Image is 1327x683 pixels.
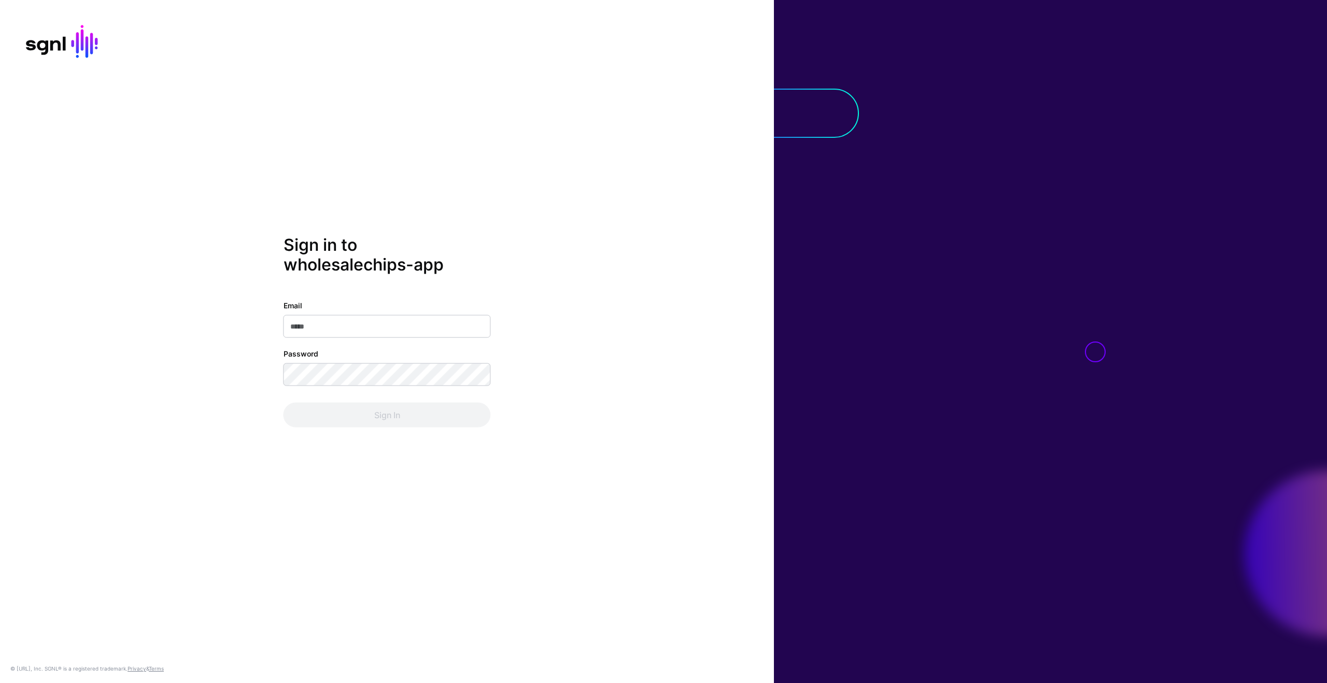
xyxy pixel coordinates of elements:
[284,235,491,275] h2: Sign in to wholesalechips-app
[284,300,302,310] label: Email
[284,348,318,359] label: Password
[149,665,164,672] a: Terms
[128,665,146,672] a: Privacy
[10,664,164,673] div: © [URL], Inc. SGNL® is a registered trademark. &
